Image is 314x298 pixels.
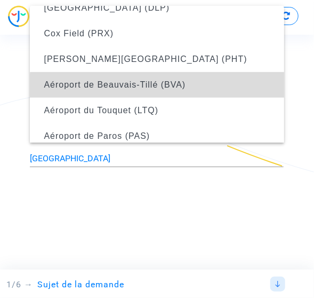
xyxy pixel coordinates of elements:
img: Recommencer le formulaire [282,12,290,20]
img: jc-logo.svg [8,5,93,27]
span: Aéroport de Paros (PAS) [44,131,150,140]
span: Aéroport de Beauvais-Tillé (BVA) [44,80,186,89]
span: [GEOGRAPHIC_DATA] (DLP) [44,3,170,12]
span: [PERSON_NAME][GEOGRAPHIC_DATA] (PHT) [44,54,247,64]
span: Cox Field (PRX) [44,29,114,38]
span: Aéroport du Touquet (LTQ) [44,106,158,115]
